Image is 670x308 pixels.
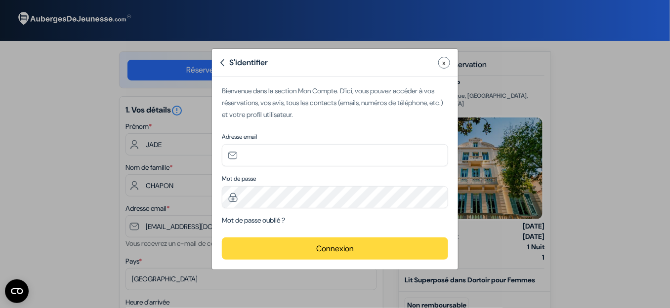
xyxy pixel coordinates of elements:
div: S'identifier [220,57,268,69]
button: CMP-Widget öffnen [5,279,29,303]
span: x [443,58,446,68]
button: Connexion [222,237,448,260]
img: lock.svg [228,192,238,202]
label: Adresse email [222,132,448,141]
button: Close [438,57,450,69]
span: Bienvenue dans la section Mon Compte. D'ici, vous pouvez accéder à vos réservations, vos avis, to... [222,86,443,119]
label: Mot de passe [222,174,448,183]
img: email.svg [228,151,238,160]
img: arrow-left.svg [220,59,224,67]
a: Mot de passe oublié ? [222,216,285,225]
